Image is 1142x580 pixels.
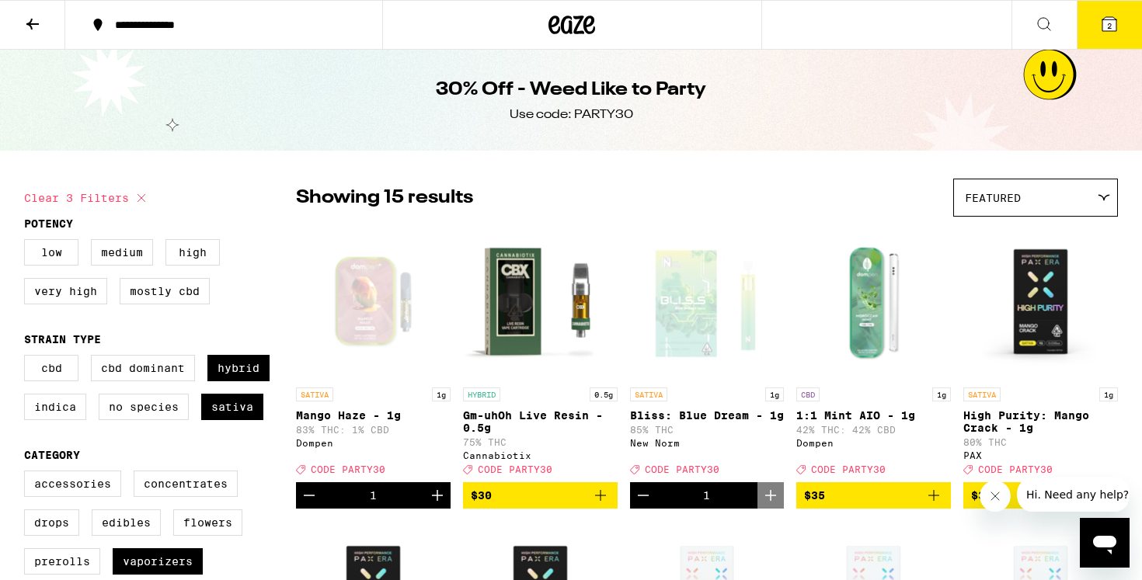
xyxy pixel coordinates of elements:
[811,464,886,474] span: CODE PARTY30
[1080,518,1130,568] iframe: Button to launch messaging window
[1099,387,1118,401] p: 1g
[963,482,1118,509] button: Add to bag
[296,224,451,482] a: Open page for Mango Haze - 1g from Dompen
[24,278,107,304] label: Very High
[296,409,451,422] p: Mango Haze - 1g
[703,489,710,502] div: 1
[980,481,1011,512] iframe: Close message
[134,471,238,497] label: Concentrates
[113,548,203,575] label: Vaporizers
[1077,1,1142,49] button: 2
[630,224,785,482] a: Open page for Bliss: Blue Dream - 1g from New Norm
[630,387,667,401] p: SATIVA
[463,224,618,380] img: Cannabiotix - Gm-uhOh Live Resin - 0.5g
[765,387,784,401] p: 1g
[978,464,1053,474] span: CODE PARTY30
[24,179,151,217] button: Clear 3 filters
[24,449,80,461] legend: Category
[92,509,161,536] label: Edibles
[296,185,473,211] p: Showing 15 results
[757,482,784,509] button: Increment
[24,471,121,497] label: Accessories
[796,438,951,448] div: Dompen
[796,482,951,509] button: Add to bag
[463,387,500,401] p: HYBRID
[463,409,618,434] p: Gm-uhOh Live Resin - 0.5g
[24,394,86,420] label: Indica
[478,464,552,474] span: CODE PARTY30
[296,482,322,509] button: Decrement
[1107,21,1112,30] span: 2
[1017,478,1130,512] iframe: Message from company
[463,437,618,447] p: 75% THC
[963,387,1001,401] p: SATIVA
[796,224,951,482] a: Open page for 1:1 Mint AIO - 1g from Dompen
[471,489,492,502] span: $30
[963,409,1118,434] p: High Purity: Mango Crack - 1g
[510,106,633,123] div: Use code: PARTY30
[173,509,242,536] label: Flowers
[99,394,189,420] label: No Species
[963,450,1118,460] div: PAX
[436,77,706,103] h1: 30% Off - Weed Like to Party
[630,425,785,435] p: 85% THC
[24,239,78,266] label: Low
[796,387,820,401] p: CBD
[971,489,992,502] span: $35
[963,224,1118,482] a: Open page for High Purity: Mango Crack - 1g from PAX
[630,438,785,448] div: New Norm
[370,489,377,502] div: 1
[24,217,73,230] legend: Potency
[804,489,825,502] span: $35
[201,394,263,420] label: Sativa
[463,224,618,482] a: Open page for Gm-uhOh Live Resin - 0.5g from Cannabiotix
[24,548,100,575] label: Prerolls
[630,409,785,422] p: Bliss: Blue Dream - 1g
[963,437,1118,447] p: 80% THC
[463,482,618,509] button: Add to bag
[932,387,951,401] p: 1g
[207,355,270,381] label: Hybrid
[296,438,451,448] div: Dompen
[796,224,951,380] img: Dompen - 1:1 Mint AIO - 1g
[24,333,101,346] legend: Strain Type
[796,425,951,435] p: 42% THC: 42% CBD
[296,425,451,435] p: 83% THC: 1% CBD
[963,224,1118,380] img: PAX - High Purity: Mango Crack - 1g
[463,450,618,460] div: Cannabiotix
[91,239,153,266] label: Medium
[120,278,210,304] label: Mostly CBD
[311,464,385,474] span: CODE PARTY30
[590,387,618,401] p: 0.5g
[91,355,195,381] label: CBD Dominant
[24,355,78,381] label: CBD
[645,464,719,474] span: CODE PARTY30
[796,409,951,422] p: 1:1 Mint AIO - 1g
[296,387,333,401] p: SATIVA
[424,482,451,509] button: Increment
[965,192,1021,204] span: Featured
[432,387,451,401] p: 1g
[165,239,220,266] label: High
[630,482,656,509] button: Decrement
[24,509,79,536] label: Drops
